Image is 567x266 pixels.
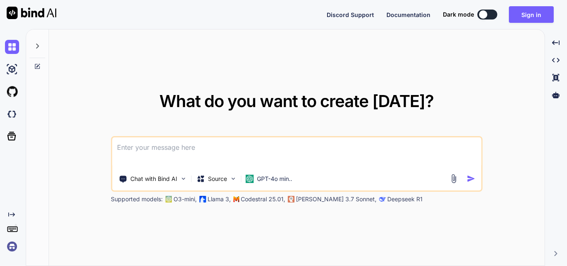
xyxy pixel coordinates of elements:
[327,10,374,19] button: Discord Support
[386,11,430,18] span: Documentation
[111,195,163,203] p: Supported models:
[5,40,19,54] img: chat
[233,196,239,202] img: Mistral-AI
[509,6,554,23] button: Sign in
[467,174,475,183] img: icon
[5,239,19,254] img: signin
[443,10,474,19] span: Dark mode
[449,174,458,183] img: attachment
[180,175,187,182] img: Pick Tools
[174,195,197,203] p: O3-mini,
[245,175,254,183] img: GPT-4o mini
[5,85,19,99] img: githubLight
[208,175,227,183] p: Source
[387,195,423,203] p: Deepseek R1
[199,196,206,203] img: Llama2
[386,10,430,19] button: Documentation
[208,195,231,203] p: Llama 3,
[159,91,434,111] span: What do you want to create [DATE]?
[288,196,294,203] img: claude
[5,107,19,121] img: darkCloudIdeIcon
[165,196,172,203] img: GPT-4
[130,175,177,183] p: Chat with Bind AI
[241,195,285,203] p: Codestral 25.01,
[257,175,292,183] p: GPT-4o min..
[7,7,56,19] img: Bind AI
[327,11,374,18] span: Discord Support
[379,196,386,203] img: claude
[230,175,237,182] img: Pick Models
[296,195,376,203] p: [PERSON_NAME] 3.7 Sonnet,
[5,62,19,76] img: ai-studio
